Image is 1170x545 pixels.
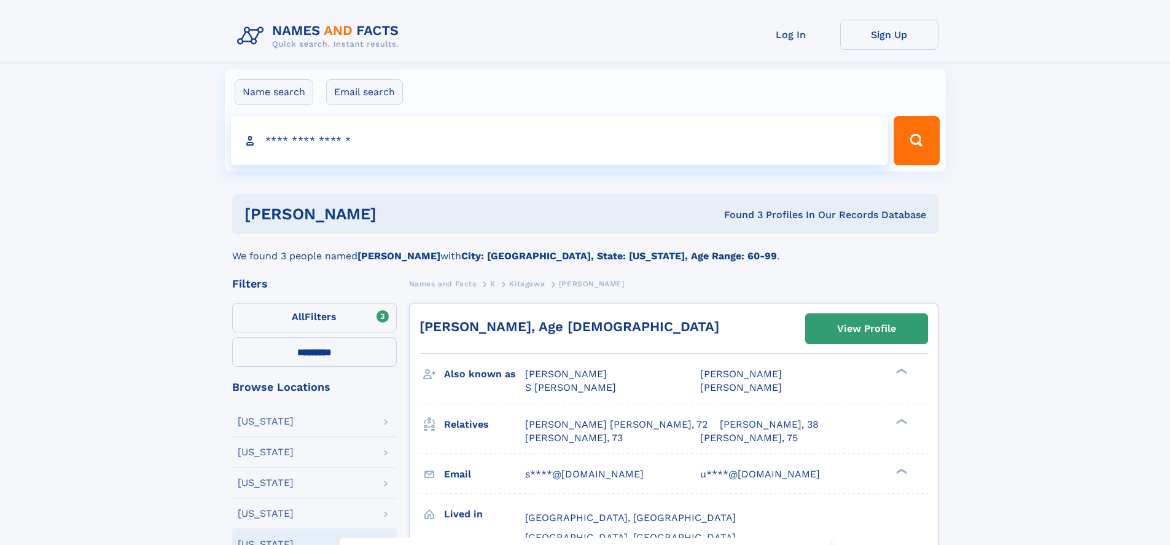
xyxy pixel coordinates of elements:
[238,417,294,426] div: [US_STATE]
[232,303,397,332] label: Filters
[444,414,525,435] h3: Relatives
[700,368,782,380] span: [PERSON_NAME]
[238,478,294,488] div: [US_STATE]
[444,504,525,525] h3: Lived in
[720,418,819,431] a: [PERSON_NAME], 38
[894,116,939,165] button: Search Button
[231,116,889,165] input: search input
[509,276,545,291] a: Kitagawa
[742,20,840,50] a: Log In
[509,280,545,288] span: Kitagawa
[244,206,550,222] h1: [PERSON_NAME]
[550,208,926,222] div: Found 3 Profiles In Our Records Database
[232,382,397,393] div: Browse Locations
[419,319,719,334] a: [PERSON_NAME], Age [DEMOGRAPHIC_DATA]
[559,280,625,288] span: [PERSON_NAME]
[525,368,607,380] span: [PERSON_NAME]
[525,382,616,393] span: S [PERSON_NAME]
[837,315,896,343] div: View Profile
[232,20,409,53] img: Logo Names and Facts
[806,314,927,343] a: View Profile
[893,417,908,425] div: ❯
[490,280,496,288] span: K
[238,509,294,519] div: [US_STATE]
[444,364,525,385] h3: Also known as
[409,276,477,291] a: Names and Facts
[326,79,403,105] label: Email search
[444,464,525,485] h3: Email
[525,431,623,445] a: [PERSON_NAME], 73
[235,79,313,105] label: Name search
[893,367,908,375] div: ❯
[700,431,798,445] a: [PERSON_NAME], 75
[525,512,736,523] span: [GEOGRAPHIC_DATA], [GEOGRAPHIC_DATA]
[525,418,708,431] a: [PERSON_NAME] [PERSON_NAME], 72
[357,250,440,262] b: [PERSON_NAME]
[525,531,736,543] span: [GEOGRAPHIC_DATA], [GEOGRAPHIC_DATA]
[238,447,294,457] div: [US_STATE]
[461,250,777,262] b: City: [GEOGRAPHIC_DATA], State: [US_STATE], Age Range: 60-99
[232,278,397,289] div: Filters
[700,382,782,393] span: [PERSON_NAME]
[292,311,305,323] span: All
[232,234,938,264] div: We found 3 people named with .
[490,276,496,291] a: K
[840,20,938,50] a: Sign Up
[893,467,908,475] div: ❯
